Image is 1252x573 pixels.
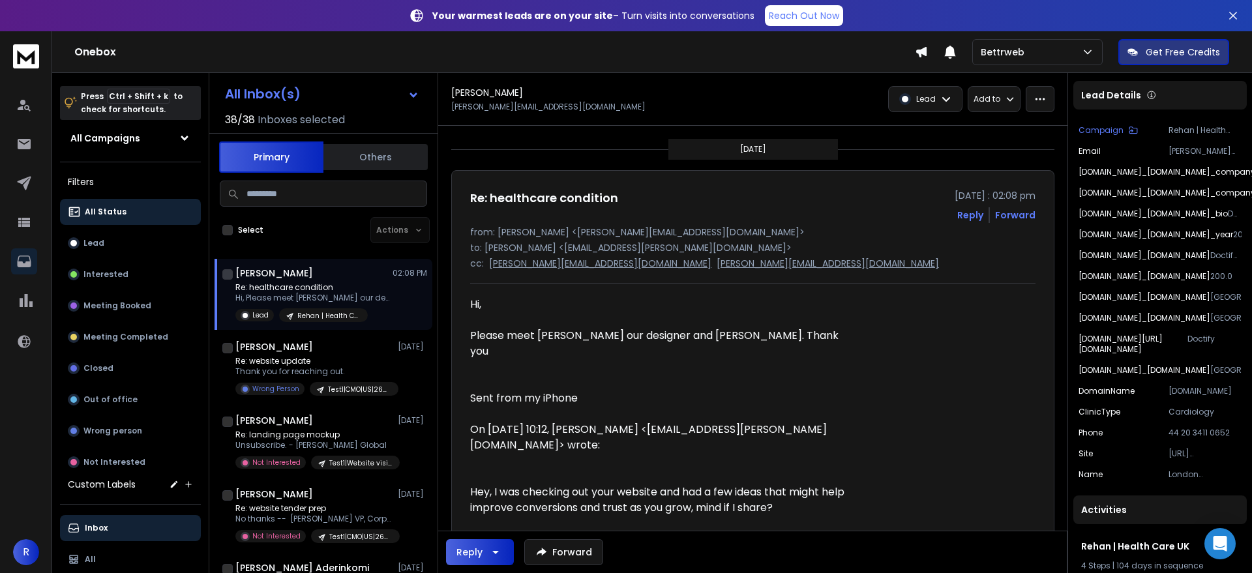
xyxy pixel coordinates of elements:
p: [PERSON_NAME][EMAIL_ADDRESS][DOMAIN_NAME] [489,257,711,270]
p: Cardiology [1169,407,1242,417]
p: Doctify is capturing the voice of patients. Read over hundreds of thousands of verified reviews f... [1228,209,1242,219]
p: [GEOGRAPHIC_DATA] [1210,292,1242,302]
p: [GEOGRAPHIC_DATA] [1210,313,1242,323]
p: Doctify is capturing the voice of patients. Read over hundreds of thousands of verified reviews f... [1210,250,1242,261]
h1: [PERSON_NAME] [235,340,313,353]
p: Re: healthcare condition [235,282,392,293]
p: [DOMAIN_NAME]_[DOMAIN_NAME]_year [1079,229,1233,240]
button: All Inbox(s) [215,81,430,107]
p: Bettrweb [981,46,1030,59]
div: Forward [995,209,1036,222]
p: Out of office [83,394,138,405]
button: Reply [446,539,514,565]
p: domainName [1079,386,1135,396]
p: [DOMAIN_NAME]_[DOMAIN_NAME] [1079,313,1210,323]
h1: [PERSON_NAME] [451,86,523,99]
p: No thanks -- [PERSON_NAME] VP, Corporate Communications Mobile: [235,514,392,524]
button: Get Free Credits [1118,39,1229,65]
p: Re: website update [235,356,392,366]
blockquote: On [DATE] 10:12, [PERSON_NAME] <[EMAIL_ADDRESS][PERSON_NAME][DOMAIN_NAME]> wrote: [470,422,851,469]
p: Rehan | Health Care UK [297,311,360,321]
p: Test1|Website visits|EU|CEO, CMO, founder|260225 [329,458,392,468]
button: All Campaigns [60,125,201,151]
h1: All Campaigns [70,132,140,145]
button: Lead [60,230,201,256]
p: Lead [83,238,104,248]
h3: Filters [60,173,201,191]
button: R [13,539,39,565]
p: Closed [83,363,113,374]
p: [PERSON_NAME][EMAIL_ADDRESS][DOMAIN_NAME] [451,102,646,112]
p: 02:08 PM [393,268,427,278]
p: Lead [252,310,269,320]
p: [DOMAIN_NAME]_[DOMAIN_NAME] [1079,271,1210,282]
button: All Status [60,199,201,225]
p: Wrong person [83,426,142,436]
strong: Your warmest leads are on your site [432,9,613,22]
div: Hey, I was checking out your website and had a few ideas that might help improve conversions and ... [470,484,851,516]
button: Inbox [60,515,201,541]
p: [DOMAIN_NAME] [1169,386,1242,396]
span: 38 / 38 [225,112,255,128]
p: 2014.0 [1233,229,1242,240]
p: All Status [85,207,127,217]
p: [DOMAIN_NAME]_[DOMAIN_NAME] [1079,250,1210,261]
p: [DATE] [398,342,427,352]
p: Meeting Completed [83,332,168,342]
button: Wrong person [60,418,201,444]
p: [GEOGRAPHIC_DATA] [1210,365,1242,375]
p: site [1079,448,1093,459]
h1: [PERSON_NAME] [235,267,313,280]
p: Not Interested [252,458,301,467]
button: Not Interested [60,449,201,475]
p: Thank you for reaching out. [235,366,392,377]
h1: [PERSON_NAME] [235,488,313,501]
button: Primary [219,141,323,173]
p: Test1|CMO|US|260225 [329,532,392,542]
p: cc: [470,257,484,270]
p: Reach Out Now [769,9,839,22]
div: Please meet [PERSON_NAME] our designer and [PERSON_NAME]. Thank you [470,328,851,359]
p: [PERSON_NAME][EMAIL_ADDRESS][DOMAIN_NAME] [1169,146,1242,156]
p: from: [PERSON_NAME] <[PERSON_NAME][EMAIL_ADDRESS][DOMAIN_NAME]> [470,226,1036,239]
img: logo [13,44,39,68]
p: Campaign [1079,125,1124,136]
p: Not Interested [252,531,301,541]
p: Hi, Please meet [PERSON_NAME] our designer [235,293,392,303]
p: [DATE] [398,563,427,573]
p: [DATE] : 02:08 pm [955,189,1036,202]
h1: All Inbox(s) [225,87,301,100]
p: name [1079,469,1103,480]
p: [DOMAIN_NAME]_[DOMAIN_NAME] [1079,292,1210,302]
div: Open Intercom Messenger [1204,528,1236,559]
p: – Turn visits into conversations [432,9,754,22]
h3: Inboxes selected [258,112,345,128]
button: Meeting Booked [60,293,201,319]
label: Select [238,225,263,235]
p: Interested [83,269,128,280]
div: Activities [1073,495,1247,524]
p: Rehan | Health Care UK [1169,125,1242,136]
p: Wrong Person [252,384,299,394]
p: 44 20 3411 0652 [1169,428,1242,438]
div: | [1081,561,1239,571]
p: Press to check for shortcuts. [81,90,183,116]
p: Lead Details [1081,89,1141,102]
p: [DOMAIN_NAME]_[DOMAIN_NAME]_bio [1079,209,1228,219]
button: Forward [524,539,603,565]
button: Out of office [60,387,201,413]
button: Interested [60,261,201,287]
p: [DATE] [740,144,766,154]
p: Doctify [1187,334,1242,355]
div: Reply [456,546,483,559]
div: Sent from my iPhone [470,390,851,406]
button: Campaign [1079,125,1138,136]
p: London Cardiology [1169,469,1242,480]
a: Reach Out Now [765,5,843,26]
p: 200.0 [1210,271,1242,282]
p: Re: landing page mockup [235,430,392,440]
h1: Re: healthcare condition [470,189,618,207]
p: Not Interested [83,457,145,467]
